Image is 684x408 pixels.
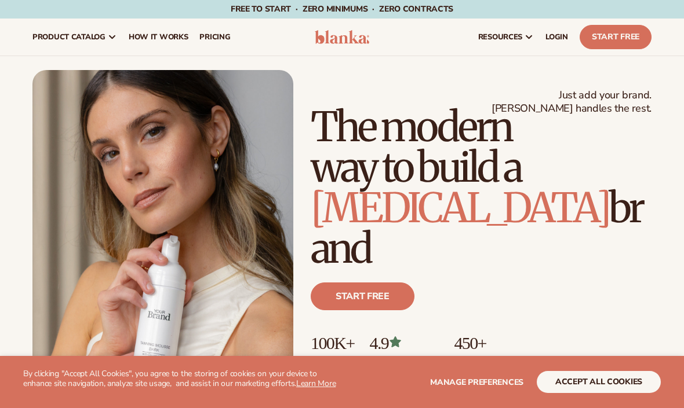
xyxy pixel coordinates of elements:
[311,333,358,352] p: 100K+
[580,25,652,49] a: Start Free
[430,377,523,388] span: Manage preferences
[123,19,194,56] a: How It Works
[540,19,574,56] a: LOGIN
[32,70,293,398] img: Female holding tanning mousse.
[545,32,568,42] span: LOGIN
[23,369,342,389] p: By clicking "Accept All Cookies", you agree to the storing of cookies on your device to enhance s...
[370,352,443,372] p: Over 400 reviews
[454,352,541,372] p: High-quality products
[199,32,230,42] span: pricing
[370,333,443,352] p: 4.9
[311,106,652,269] h1: The modern way to build a brand
[478,32,522,42] span: resources
[311,282,414,310] a: Start free
[296,378,336,389] a: Learn More
[32,32,105,42] span: product catalog
[430,371,523,393] button: Manage preferences
[194,19,236,56] a: pricing
[231,3,453,14] span: Free to start · ZERO minimums · ZERO contracts
[27,19,123,56] a: product catalog
[129,32,188,42] span: How It Works
[315,30,369,44] img: logo
[454,333,541,352] p: 450+
[537,371,661,393] button: accept all cookies
[311,182,609,233] span: [MEDICAL_DATA]
[492,89,652,116] span: Just add your brand. [PERSON_NAME] handles the rest.
[472,19,540,56] a: resources
[311,352,358,372] p: Brands built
